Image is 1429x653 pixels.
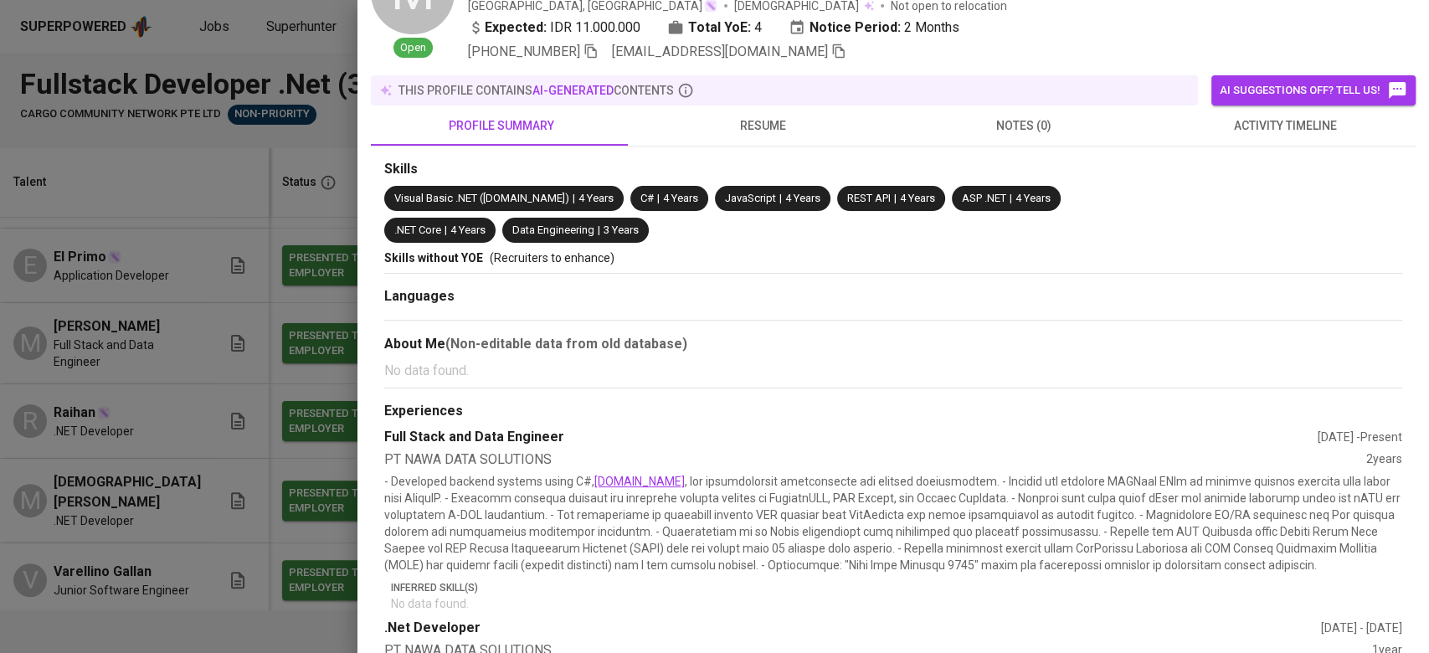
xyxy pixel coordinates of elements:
[384,619,1321,638] div: .Net Developer
[381,116,622,136] span: profile summary
[384,287,1402,306] div: Languages
[900,192,935,204] span: 4 Years
[384,428,1318,447] div: Full Stack and Data Engineer
[598,223,600,239] span: |
[894,191,897,207] span: |
[1010,191,1012,207] span: |
[398,82,674,99] p: this profile contains contents
[384,450,1366,470] div: PT NAWA DATA SOLUTIONS
[688,18,751,38] b: Total YoE:
[962,192,1006,204] span: ASP .NET
[1164,116,1406,136] span: activity timeline
[384,334,1402,354] div: About Me
[384,473,1402,573] p: - Developed backend systems using C#, , lor ipsumdolorsit ametconsecte adi elitsed doeiusmodtem. ...
[779,191,782,207] span: |
[485,18,547,38] b: Expected:
[810,18,901,38] b: Notice Period:
[468,18,640,38] div: IDR 11.000.000
[384,160,1402,179] div: Skills
[394,224,441,236] span: .NET Core
[384,361,1402,381] p: No data found.
[604,224,639,236] span: 3 Years
[1015,192,1051,204] span: 4 Years
[785,192,820,204] span: 4 Years
[642,116,883,136] span: resume
[384,251,483,265] span: Skills without YOE
[445,336,687,352] b: (Non-editable data from old database)
[1321,620,1402,636] div: [DATE] - [DATE]
[573,191,575,207] span: |
[391,595,1402,612] p: No data found.
[789,18,959,38] div: 2 Months
[640,192,654,204] span: C#
[393,40,433,56] span: Open
[903,116,1144,136] span: notes (0)
[468,44,580,59] span: [PHONE_NUMBER]
[663,192,698,204] span: 4 Years
[394,192,569,204] span: Visual Basic .NET ([DOMAIN_NAME])
[532,84,614,97] span: AI-generated
[657,191,660,207] span: |
[450,224,486,236] span: 4 Years
[1366,450,1402,470] div: 2 years
[1211,75,1416,105] button: AI suggestions off? Tell us!
[754,18,762,38] span: 4
[490,251,614,265] span: (Recruiters to enhance)
[725,192,776,204] span: JavaScript
[1318,429,1402,445] div: [DATE] - Present
[847,192,891,204] span: REST API
[445,223,447,239] span: |
[384,402,1402,421] div: Experiences
[612,44,828,59] span: [EMAIL_ADDRESS][DOMAIN_NAME]
[1220,80,1407,100] span: AI suggestions off? Tell us!
[512,224,594,236] span: Data Engineering
[391,580,1402,595] p: Inferred Skill(s)
[594,475,685,488] a: [DOMAIN_NAME]
[578,192,614,204] span: 4 Years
